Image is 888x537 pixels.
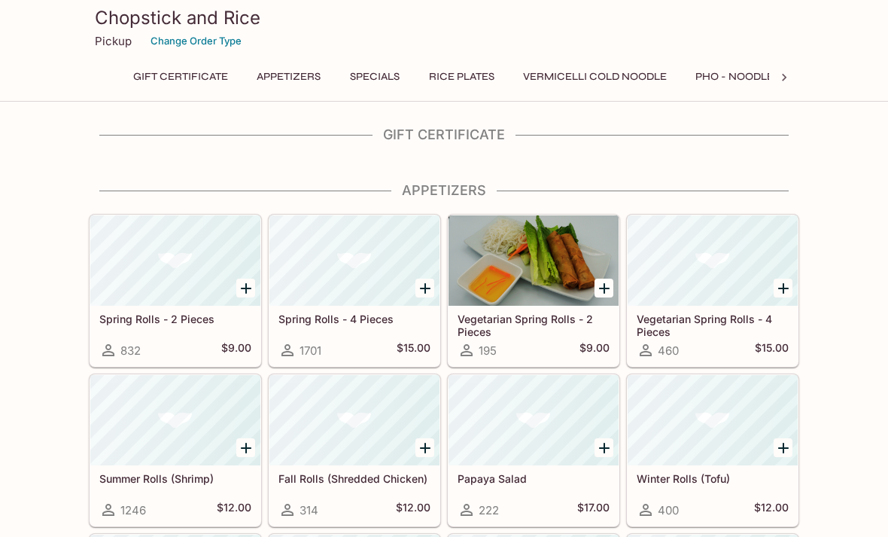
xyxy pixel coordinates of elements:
h4: Gift Certificate [89,127,799,143]
button: Add Summer Rolls (Shrimp) [236,438,255,457]
span: 832 [120,343,141,358]
h5: Fall Rolls (Shredded Chicken) [278,472,430,485]
h5: Spring Rolls - 4 Pieces [278,313,430,325]
h5: Summer Rolls (Shrimp) [99,472,251,485]
a: Spring Rolls - 4 Pieces1701$15.00 [269,215,440,367]
div: Spring Rolls - 4 Pieces [269,215,439,306]
span: 460 [658,343,679,358]
h5: Vegetarian Spring Rolls - 4 Pieces [637,313,789,337]
div: Fall Rolls (Shredded Chicken) [269,375,439,465]
a: Vegetarian Spring Rolls - 4 Pieces460$15.00 [627,215,798,367]
a: Fall Rolls (Shredded Chicken)314$12.00 [269,374,440,526]
button: Appetizers [248,66,329,87]
h5: Vegetarian Spring Rolls - 2 Pieces [458,313,610,337]
p: Pickup [95,34,132,48]
a: Vegetarian Spring Rolls - 2 Pieces195$9.00 [448,215,619,367]
span: 1246 [120,503,146,517]
button: Rice Plates [421,66,503,87]
a: Spring Rolls - 2 Pieces832$9.00 [90,215,261,367]
button: Add Spring Rolls - 2 Pieces [236,279,255,297]
button: Change Order Type [144,29,248,53]
button: Gift Certificate [125,66,236,87]
h5: $12.00 [754,501,789,519]
h5: Winter Rolls (Tofu) [637,472,789,485]
a: Summer Rolls (Shrimp)1246$12.00 [90,374,261,526]
button: Add Winter Rolls (Tofu) [774,438,792,457]
h5: $12.00 [396,501,430,519]
a: Papaya Salad222$17.00 [448,374,619,526]
div: Winter Rolls (Tofu) [628,375,798,465]
div: Summer Rolls (Shrimp) [90,375,260,465]
div: Vegetarian Spring Rolls - 4 Pieces [628,215,798,306]
h5: Spring Rolls - 2 Pieces [99,313,251,325]
h5: $17.00 [577,501,610,519]
button: Add Vegetarian Spring Rolls - 4 Pieces [774,279,792,297]
span: 195 [479,343,497,358]
a: Winter Rolls (Tofu)400$12.00 [627,374,798,526]
h4: Appetizers [89,182,799,199]
span: 1701 [300,343,321,358]
span: 314 [300,503,318,517]
span: 400 [658,503,679,517]
h5: $12.00 [217,501,251,519]
button: Specials [341,66,409,87]
h5: $15.00 [755,341,789,359]
button: Add Fall Rolls (Shredded Chicken) [415,438,434,457]
button: Vermicelli Cold Noodle [515,66,675,87]
h5: $15.00 [397,341,430,359]
h5: Papaya Salad [458,472,610,485]
button: Add Vegetarian Spring Rolls - 2 Pieces [595,279,613,297]
button: Pho - Noodle Soup [687,66,813,87]
div: Vegetarian Spring Rolls - 2 Pieces [449,215,619,306]
div: Spring Rolls - 2 Pieces [90,215,260,306]
button: Add Papaya Salad [595,438,613,457]
button: Add Spring Rolls - 4 Pieces [415,279,434,297]
h5: $9.00 [221,341,251,359]
h5: $9.00 [579,341,610,359]
span: 222 [479,503,499,517]
div: Papaya Salad [449,375,619,465]
h3: Chopstick and Rice [95,6,793,29]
